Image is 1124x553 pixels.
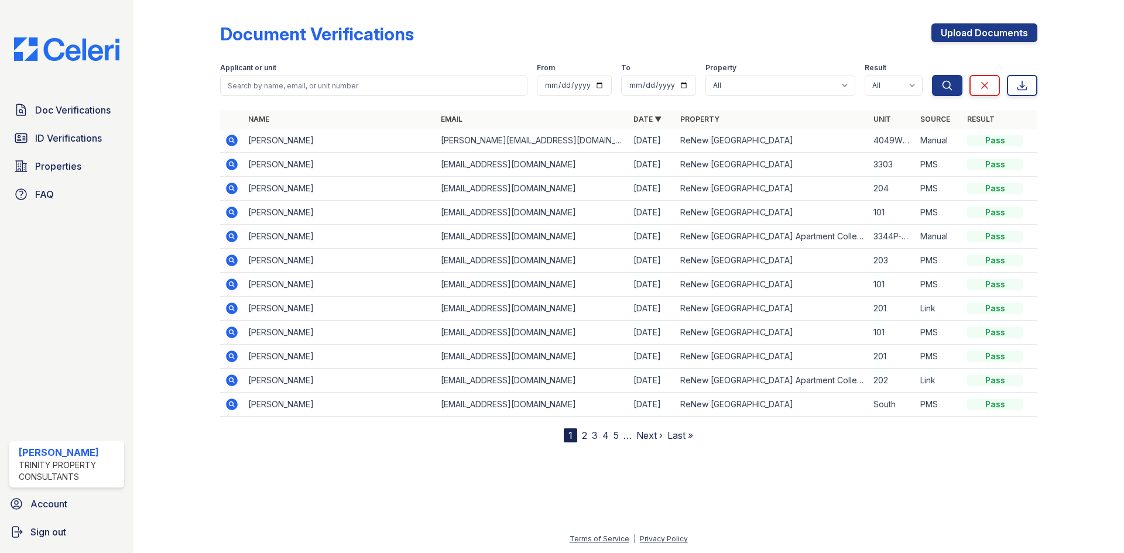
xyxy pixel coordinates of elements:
[869,273,916,297] td: 101
[592,430,598,441] a: 3
[676,177,868,201] td: ReNew [GEOGRAPHIC_DATA]
[676,321,868,345] td: ReNew [GEOGRAPHIC_DATA]
[244,369,436,393] td: [PERSON_NAME]
[869,369,916,393] td: 202
[602,430,609,441] a: 4
[629,297,676,321] td: [DATE]
[629,153,676,177] td: [DATE]
[869,153,916,177] td: 3303
[916,153,962,177] td: PMS
[869,249,916,273] td: 203
[916,273,962,297] td: PMS
[869,321,916,345] td: 101
[30,525,66,539] span: Sign out
[621,63,630,73] label: To
[629,225,676,249] td: [DATE]
[244,321,436,345] td: [PERSON_NAME]
[916,393,962,417] td: PMS
[676,225,868,249] td: ReNew [GEOGRAPHIC_DATA] Apartment Collection
[967,115,995,123] a: Result
[967,255,1023,266] div: Pass
[629,345,676,369] td: [DATE]
[676,369,868,393] td: ReNew [GEOGRAPHIC_DATA] Apartment Collection
[244,225,436,249] td: [PERSON_NAME]
[436,369,629,393] td: [EMAIL_ADDRESS][DOMAIN_NAME]
[967,375,1023,386] div: Pass
[570,534,629,543] a: Terms of Service
[9,126,124,150] a: ID Verifications
[676,273,868,297] td: ReNew [GEOGRAPHIC_DATA]
[967,327,1023,338] div: Pass
[633,534,636,543] div: |
[967,231,1023,242] div: Pass
[244,393,436,417] td: [PERSON_NAME]
[676,249,868,273] td: ReNew [GEOGRAPHIC_DATA]
[5,520,129,544] a: Sign out
[916,225,962,249] td: Manual
[676,393,868,417] td: ReNew [GEOGRAPHIC_DATA]
[967,207,1023,218] div: Pass
[869,177,916,201] td: 204
[564,428,577,442] div: 1
[629,249,676,273] td: [DATE]
[9,154,124,178] a: Properties
[676,297,868,321] td: ReNew [GEOGRAPHIC_DATA]
[248,115,269,123] a: Name
[705,63,736,73] label: Property
[35,187,54,201] span: FAQ
[640,534,688,543] a: Privacy Policy
[5,492,129,516] a: Account
[30,497,67,511] span: Account
[629,177,676,201] td: [DATE]
[436,393,629,417] td: [EMAIL_ADDRESS][DOMAIN_NAME]
[916,201,962,225] td: PMS
[537,63,555,73] label: From
[436,345,629,369] td: [EMAIL_ADDRESS][DOMAIN_NAME]
[916,177,962,201] td: PMS
[436,321,629,345] td: [EMAIL_ADDRESS][DOMAIN_NAME]
[967,183,1023,194] div: Pass
[676,201,868,225] td: ReNew [GEOGRAPHIC_DATA]
[967,399,1023,410] div: Pass
[967,159,1023,170] div: Pass
[436,153,629,177] td: [EMAIL_ADDRESS][DOMAIN_NAME]
[441,115,462,123] a: Email
[667,430,693,441] a: Last »
[869,225,916,249] td: 3344P-304
[436,273,629,297] td: [EMAIL_ADDRESS][DOMAIN_NAME]
[436,177,629,201] td: [EMAIL_ADDRESS][DOMAIN_NAME]
[869,201,916,225] td: 101
[869,393,916,417] td: South
[244,297,436,321] td: [PERSON_NAME]
[244,201,436,225] td: [PERSON_NAME]
[967,303,1023,314] div: Pass
[916,369,962,393] td: Link
[436,225,629,249] td: [EMAIL_ADDRESS][DOMAIN_NAME]
[916,129,962,153] td: Manual
[436,201,629,225] td: [EMAIL_ADDRESS][DOMAIN_NAME]
[9,98,124,122] a: Doc Verifications
[244,153,436,177] td: [PERSON_NAME]
[633,115,662,123] a: Date ▼
[865,63,886,73] label: Result
[636,430,663,441] a: Next ›
[629,393,676,417] td: [DATE]
[869,297,916,321] td: 201
[680,115,719,123] a: Property
[916,345,962,369] td: PMS
[916,297,962,321] td: Link
[35,103,111,117] span: Doc Verifications
[436,297,629,321] td: [EMAIL_ADDRESS][DOMAIN_NAME]
[920,115,950,123] a: Source
[220,23,414,44] div: Document Verifications
[629,201,676,225] td: [DATE]
[967,351,1023,362] div: Pass
[916,321,962,345] td: PMS
[19,445,119,459] div: [PERSON_NAME]
[967,135,1023,146] div: Pass
[244,129,436,153] td: [PERSON_NAME]
[19,459,119,483] div: Trinity Property Consultants
[916,249,962,273] td: PMS
[629,321,676,345] td: [DATE]
[436,249,629,273] td: [EMAIL_ADDRESS][DOMAIN_NAME]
